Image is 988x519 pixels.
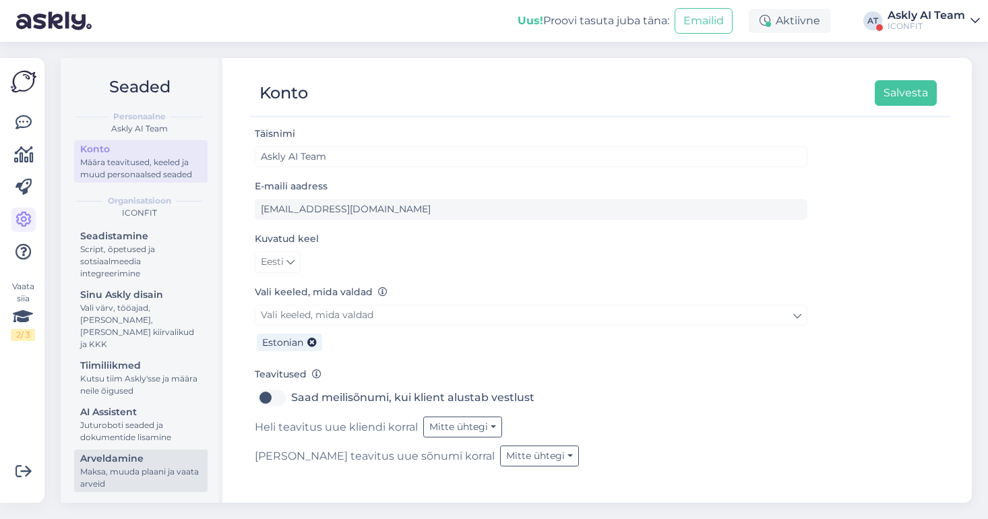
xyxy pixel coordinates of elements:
label: E-maili aadress [255,179,328,193]
a: KontoMäära teavitused, keeled ja muud personaalsed seaded [74,140,208,183]
b: Organisatsioon [108,195,171,207]
div: ICONFIT [71,207,208,219]
input: Sisesta nimi [255,146,807,167]
div: Vaata siia [11,280,35,341]
div: Heli teavitus uue kliendi korral [255,417,807,437]
div: 2 / 3 [11,329,35,341]
div: Seadistamine [80,229,202,243]
div: Sinu Askly disain [80,288,202,302]
label: Kuvatud keel [255,232,319,246]
div: Vali värv, tööajad, [PERSON_NAME], [PERSON_NAME] kiirvalikud ja KKK [80,302,202,350]
div: ICONFIT [888,21,965,32]
span: Estonian [262,336,303,348]
b: Uus! [518,14,543,27]
div: Juturoboti seaded ja dokumentide lisamine [80,419,202,444]
div: Tiimiliikmed [80,359,202,373]
h2: Seaded [71,74,208,100]
div: Proovi tasuta juba täna: [518,13,669,29]
b: Personaalne [113,111,166,123]
button: Emailid [675,8,733,34]
a: Eesti [255,251,301,273]
div: Määra teavitused, keeled ja muud personaalsed seaded [80,156,202,181]
input: Sisesta e-maili aadress [255,199,807,220]
a: SeadistamineScript, õpetused ja sotsiaalmeedia integreerimine [74,227,208,282]
span: Eesti [261,255,284,270]
a: Sinu Askly disainVali värv, tööajad, [PERSON_NAME], [PERSON_NAME] kiirvalikud ja KKK [74,286,208,353]
div: AI Assistent [80,405,202,419]
div: Script, õpetused ja sotsiaalmeedia integreerimine [80,243,202,280]
button: Mitte ühtegi [500,446,579,466]
img: Askly Logo [11,69,36,94]
div: [PERSON_NAME] teavitus uue sõnumi korral [255,446,807,466]
label: Teavitused [255,367,321,381]
a: ArveldamineMaksa, muuda plaani ja vaata arveid [74,450,208,492]
a: TiimiliikmedKutsu tiim Askly'sse ja määra neile õigused [74,357,208,399]
div: Aktiivne [749,9,831,33]
label: Täisnimi [255,127,295,141]
a: AI AssistentJuturoboti seaded ja dokumentide lisamine [74,403,208,446]
div: Kutsu tiim Askly'sse ja määra neile õigused [80,373,202,397]
div: Maksa, muuda plaani ja vaata arveid [80,466,202,490]
div: Konto [259,80,308,106]
div: Askly AI Team [888,10,965,21]
button: Salvesta [875,80,937,106]
label: Saad meilisõnumi, kui klient alustab vestlust [291,387,534,408]
button: Mitte ühtegi [423,417,502,437]
div: Arveldamine [80,452,202,466]
a: Vali keeled, mida valdad [255,305,807,326]
div: Askly AI Team [71,123,208,135]
a: Askly AI TeamICONFIT [888,10,980,32]
label: Vali keeled, mida valdad [255,285,388,299]
span: Vali keeled, mida valdad [261,309,373,321]
div: Konto [80,142,202,156]
div: AT [863,11,882,30]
